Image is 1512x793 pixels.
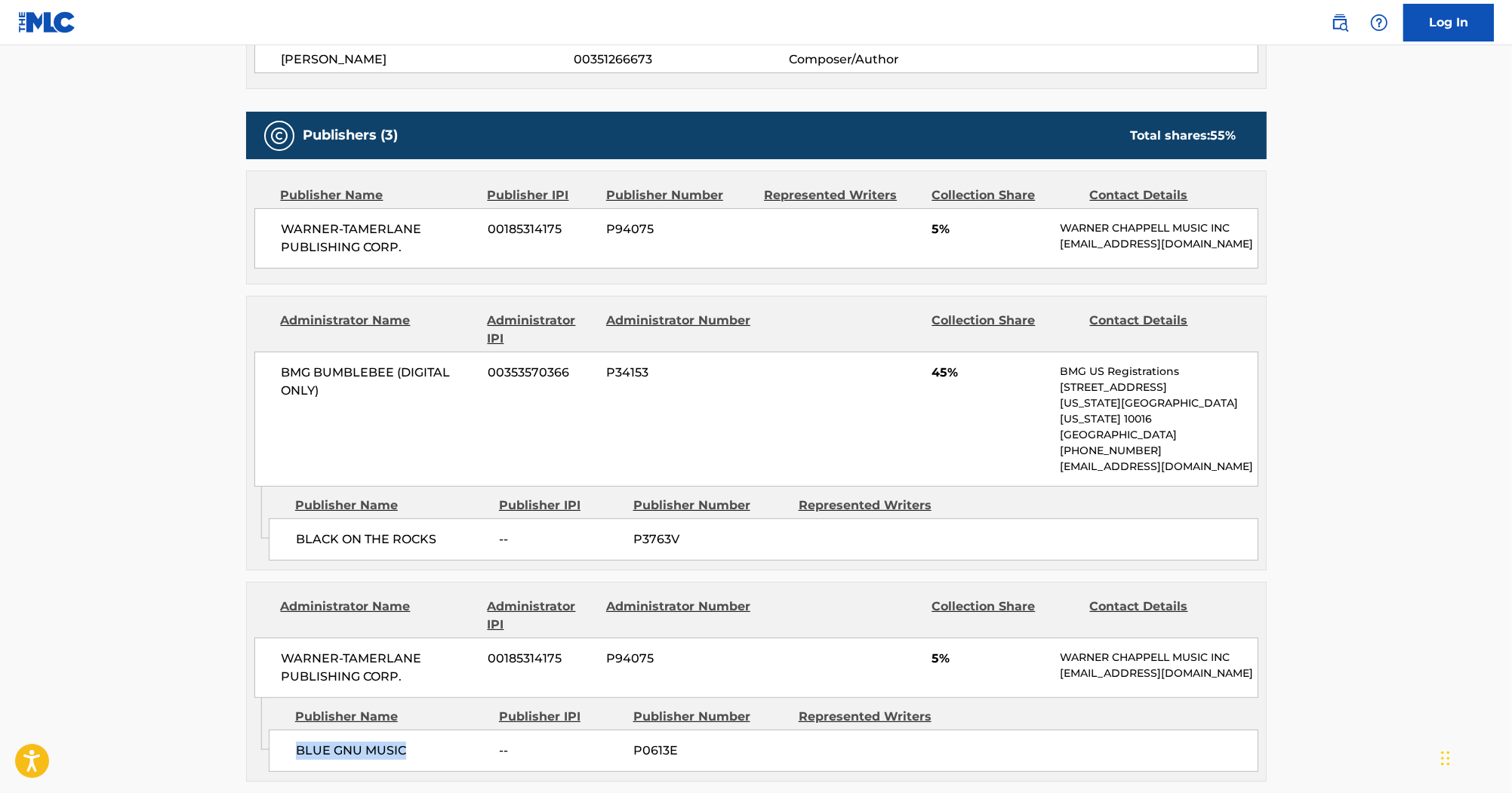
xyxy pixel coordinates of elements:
span: 55 % [1211,128,1236,143]
img: Publishers [270,127,288,145]
div: Administrator Number [606,598,753,634]
div: Publisher Number [633,496,787,515]
img: search [1331,14,1349,32]
p: [EMAIL_ADDRESS][DOMAIN_NAME] [1060,665,1257,681]
div: Publisher Number [606,186,753,204]
span: BLACK ON THE ROCKS [296,530,488,549]
span: P34153 [606,364,753,382]
span: WARNER-TAMERLANE PUBLISHING CORP. [282,650,477,686]
div: Drag [1441,736,1450,781]
div: Contact Details [1090,312,1236,348]
div: Administrator Name [281,312,476,348]
span: 00185314175 [488,650,595,668]
div: Publisher Name [295,496,488,515]
p: [EMAIL_ADDRESS][DOMAIN_NAME] [1060,459,1257,475]
p: WARNER CHAPPELL MUSIC INC [1060,650,1257,665]
span: WARNER-TAMERLANE PUBLISHING CORP. [282,220,477,257]
span: BMG BUMBLEBEE (DIGITAL ONLY) [282,364,477,400]
iframe: Chat Widget [1437,721,1512,793]
p: [US_STATE][GEOGRAPHIC_DATA][US_STATE] 10016 [1060,395,1257,427]
div: Administrator Number [606,312,753,348]
div: Administrator Name [281,598,476,634]
span: 45% [932,364,1049,382]
span: 00185314175 [488,220,595,238]
span: P3763V [633,530,787,549]
p: [STREET_ADDRESS] [1060,380,1257,395]
img: MLC Logo [18,11,76,33]
span: P0613E [633,742,787,760]
span: 00351266673 [574,51,788,69]
div: Publisher IPI [488,186,595,204]
img: help [1370,14,1388,32]
span: Composer/Author [789,51,984,69]
span: BLUE GNU MUSIC [296,742,488,760]
span: 5% [932,220,1049,238]
p: [GEOGRAPHIC_DATA] [1060,427,1257,443]
div: Collection Share [932,598,1078,634]
p: [PHONE_NUMBER] [1060,443,1257,459]
span: P94075 [606,650,753,668]
span: P94075 [606,220,753,238]
h5: Publishers (3) [303,127,399,144]
a: Log In [1403,4,1494,41]
div: Total shares: [1131,127,1236,145]
div: Collection Share [932,186,1078,204]
div: Represented Writers [799,708,953,726]
span: [PERSON_NAME] [282,51,574,69]
span: -- [500,742,622,760]
p: [EMAIL_ADDRESS][DOMAIN_NAME] [1060,236,1257,252]
p: WARNER CHAPPELL MUSIC INC [1060,220,1257,236]
div: Publisher IPI [499,496,622,515]
span: 5% [932,650,1049,668]
div: Contact Details [1090,598,1236,634]
div: Publisher Name [281,186,476,204]
div: Represented Writers [764,186,920,204]
div: Collection Share [932,312,1078,348]
div: Administrator IPI [488,598,595,634]
div: Publisher Name [295,708,488,726]
div: Publisher Number [633,708,787,726]
div: Contact Details [1090,186,1236,204]
div: Represented Writers [799,496,953,515]
div: Help [1364,8,1394,38]
span: -- [500,530,622,549]
p: BMG US Registrations [1060,364,1257,380]
div: Publisher IPI [499,708,622,726]
div: Administrator IPI [488,312,595,348]
a: Public Search [1325,8,1355,38]
span: 00353570366 [488,364,595,382]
